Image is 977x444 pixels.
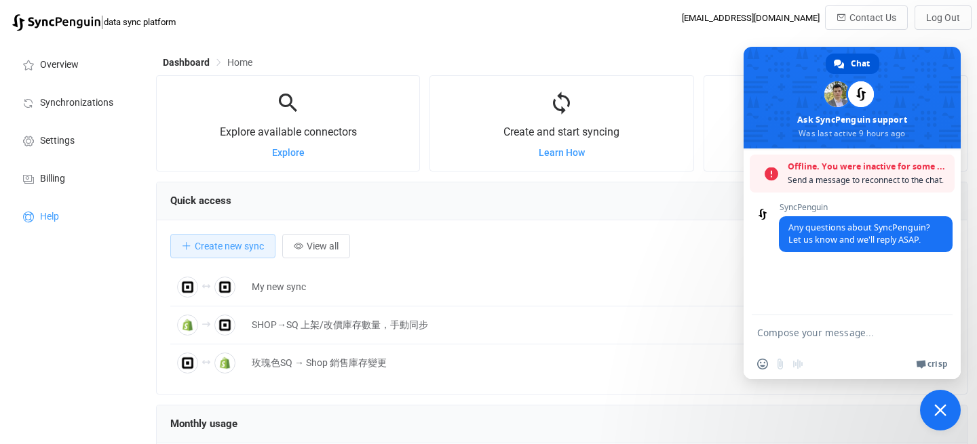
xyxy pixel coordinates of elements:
img: Square Inventory Quantities [177,352,198,374]
span: Any questions about SyncPenguin? Let us know and we'll reply ASAP. [788,222,930,245]
button: Log Out [915,5,972,30]
a: Chat [826,54,879,74]
span: Contact Us [849,12,896,23]
img: Shopify Inventory Quantities [177,315,198,336]
span: View all [307,241,339,251]
textarea: Compose your message... [757,315,920,349]
a: |data sync platform [12,12,176,31]
button: View all [282,234,350,258]
img: Square Customers [177,277,198,298]
span: Help [40,211,59,222]
span: | [100,12,104,31]
a: Overview [7,45,142,83]
img: Shopify Inventory Quantities [214,352,235,374]
span: Crisp [927,359,947,369]
div: SHOP→SQ 上架/改價庫存數量，手動同步 [245,317,818,333]
div: [EMAIL_ADDRESS][DOMAIN_NAME] [682,13,820,23]
a: Settings [7,121,142,159]
div: Breadcrumb [163,58,252,67]
div: My new sync [245,279,818,295]
span: Create new sync [195,241,264,251]
img: Square Customers [214,277,235,298]
span: Dashboard [163,57,210,68]
span: Synchronizations [40,98,113,108]
a: Learn How [539,147,585,158]
span: Settings [40,136,75,146]
div: 玫瑰色SQ → Shop 銷售庫存變更 [245,355,818,371]
span: Insert an emoji [757,359,768,369]
img: Square Inventory Quantities [214,315,235,336]
span: Quick access [170,195,231,207]
span: Send a message to reconnect to the chat. [788,174,948,187]
span: Log Out [926,12,960,23]
a: Help [7,197,142,235]
span: Billing [40,174,65,184]
a: Crisp [916,359,947,369]
span: data sync platform [104,17,176,27]
span: Offline. You were inactive for some time. [788,160,948,174]
button: Contact Us [825,5,908,30]
span: Explore available connectors [220,125,357,138]
a: Close chat [920,390,961,430]
a: Explore [272,147,305,158]
button: Create new sync [170,234,275,258]
span: Overview [40,60,79,70]
a: Synchronizations [7,83,142,121]
img: syncpenguin.svg [12,14,100,31]
span: Create and start syncing [503,125,619,138]
a: Billing [7,159,142,197]
span: Monthly usage [170,418,237,430]
span: Home [227,57,252,68]
span: SyncPenguin [779,203,953,212]
span: Chat [851,54,870,74]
